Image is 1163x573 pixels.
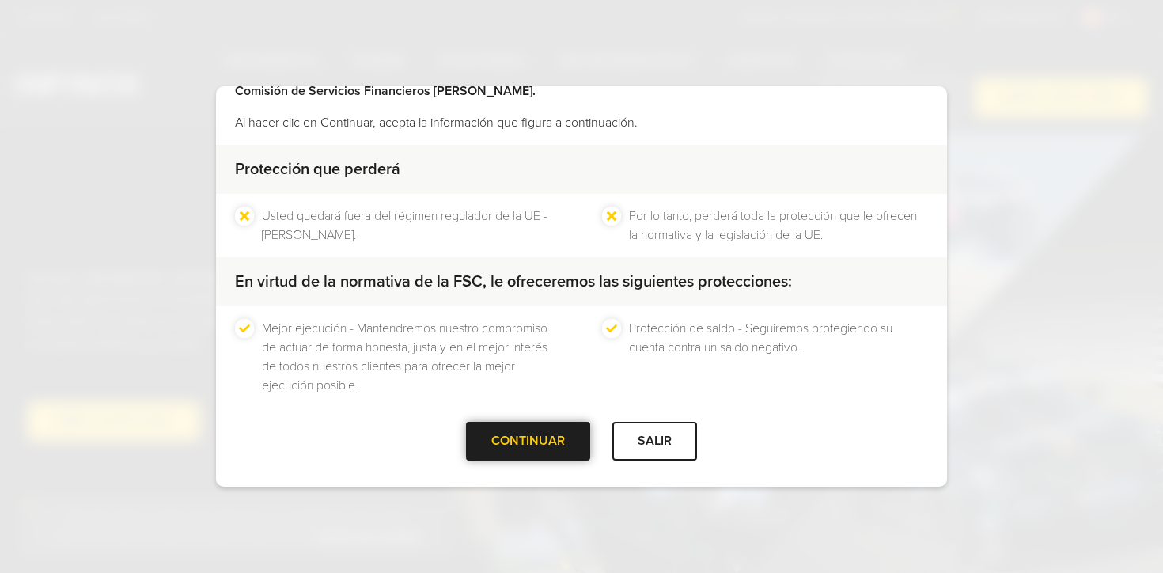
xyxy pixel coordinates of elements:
strong: Tenga en cuenta que está entrando en el sitio de INFINOX Limited en [GEOGRAPHIC_DATA], que está r... [235,64,898,99]
li: Por lo tanto, perderá toda la protección que le ofrecen la normativa y la legislación de la UE. [629,207,928,245]
li: Mejor ejecución - Mantendremos nuestro compromiso de actuar de forma honesta, justa y en el mejor... [262,319,561,395]
li: Protección de saldo - Seguiremos protegiendo su cuenta contra un saldo negativo. [629,319,928,395]
strong: En virtud de la normativa de la FSC, le ofreceremos las siguientes protecciones: [235,272,792,291]
li: Usted quedará fuera del régimen regulador de la UE - [PERSON_NAME]. [262,207,561,245]
div: SALIR [612,422,697,461]
p: Al hacer clic en Continuar, acepta la información que figura a continuación. [235,113,928,132]
strong: Protección que perderá [235,160,400,179]
div: CONTINUAR [466,422,590,461]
